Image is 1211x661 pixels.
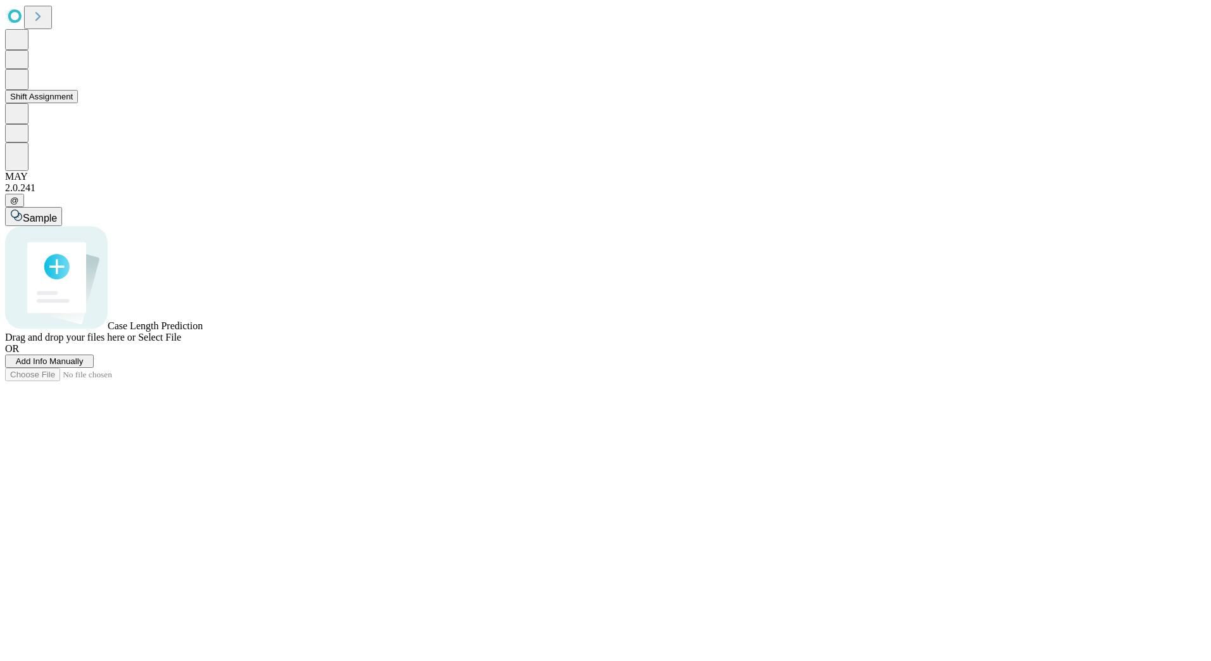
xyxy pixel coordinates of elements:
span: Add Info Manually [16,356,84,366]
button: @ [5,194,24,207]
div: 2.0.241 [5,182,1206,194]
span: Case Length Prediction [108,320,203,331]
button: Sample [5,207,62,226]
span: @ [10,196,19,205]
button: Shift Assignment [5,90,78,103]
span: Sample [23,213,57,223]
div: MAY [5,171,1206,182]
span: Select File [138,332,181,343]
span: Drag and drop your files here or [5,332,136,343]
button: Add Info Manually [5,355,94,368]
span: OR [5,343,19,354]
